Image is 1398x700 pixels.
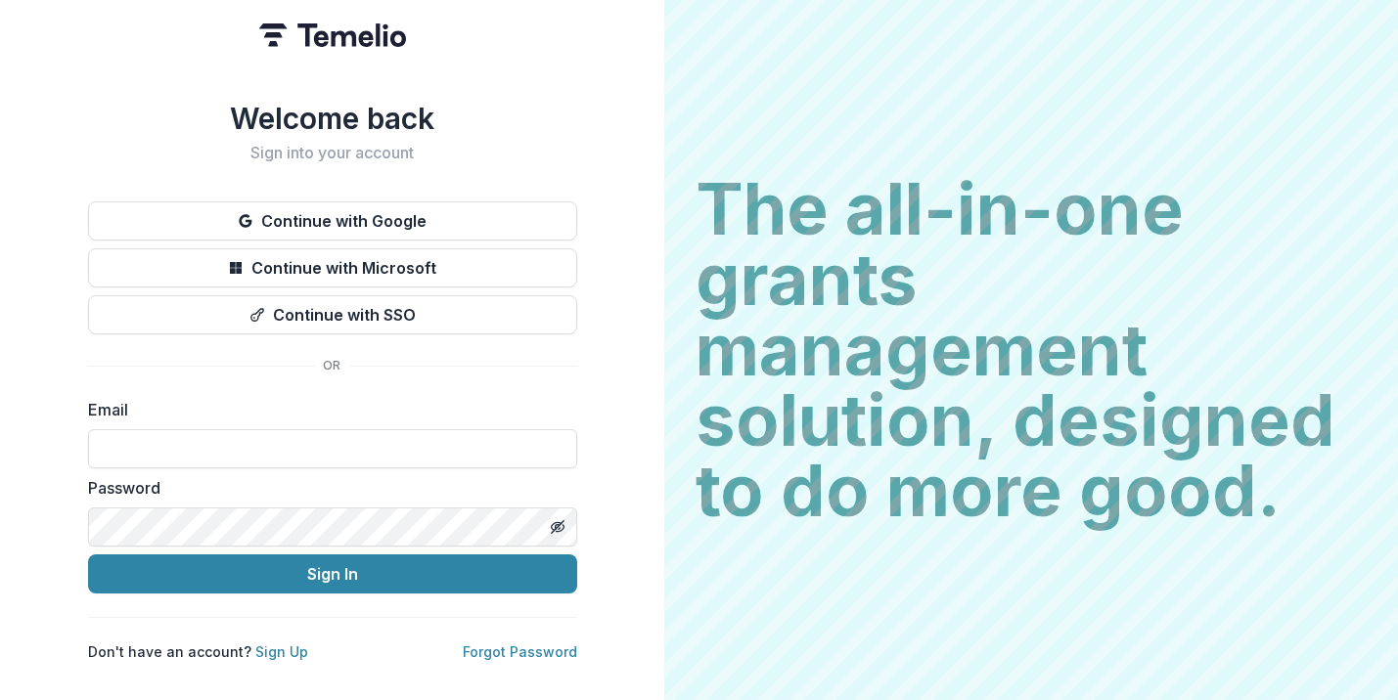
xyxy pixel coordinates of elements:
button: Continue with SSO [88,295,577,334]
h1: Welcome back [88,101,577,136]
img: Temelio [259,23,406,47]
h2: Sign into your account [88,144,577,162]
button: Toggle password visibility [542,511,573,543]
button: Continue with Microsoft [88,248,577,287]
button: Sign In [88,554,577,593]
label: Email [88,398,565,421]
p: Don't have an account? [88,641,308,662]
a: Forgot Password [463,643,577,660]
a: Sign Up [255,643,308,660]
label: Password [88,476,565,500]
button: Continue with Google [88,201,577,241]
